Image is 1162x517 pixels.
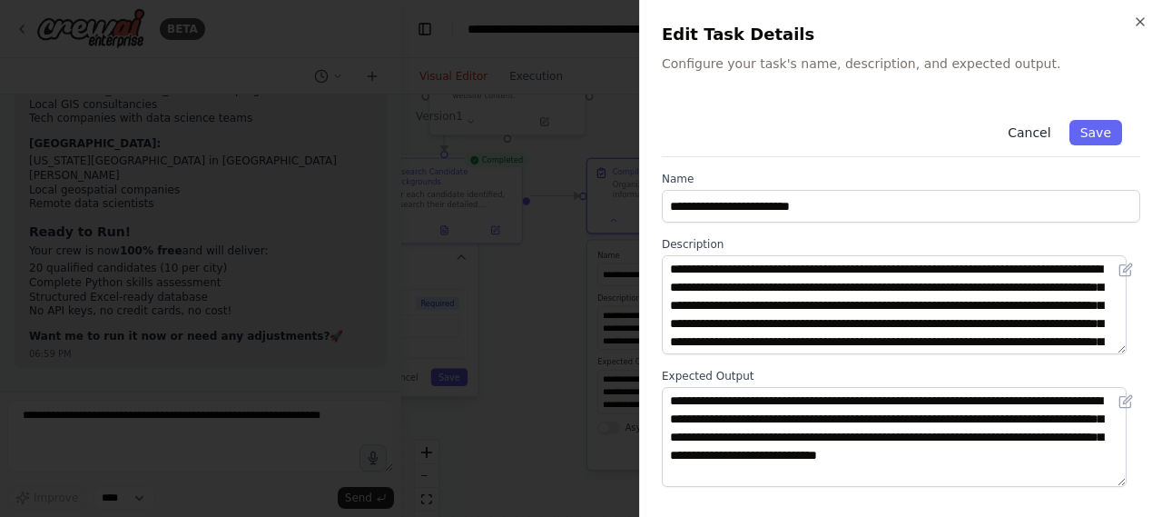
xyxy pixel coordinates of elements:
[1115,391,1137,413] button: Open in editor
[662,172,1140,186] label: Name
[1115,259,1137,281] button: Open in editor
[662,22,1140,47] h2: Edit Task Details
[662,369,1140,383] label: Expected Output
[662,55,1140,73] p: Configure your task's name, description, and expected output.
[997,120,1061,145] button: Cancel
[1069,120,1122,145] button: Save
[662,237,1140,252] label: Description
